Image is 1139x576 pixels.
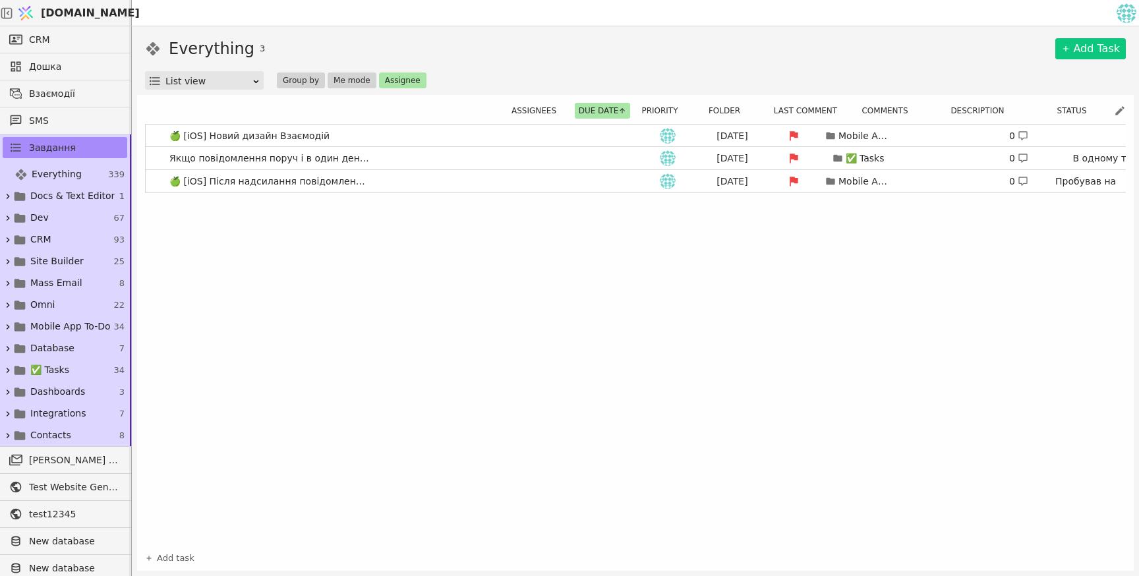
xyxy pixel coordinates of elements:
[925,103,1037,119] div: Description
[16,1,36,26] img: Logo
[164,127,335,146] span: 🍏 [iOS] Новий дизайн Взаємодій
[1009,152,1028,165] div: 0
[3,110,127,131] a: SMS
[379,72,426,88] button: Assignee
[119,429,125,442] span: 8
[703,152,762,165] div: [DATE]
[660,128,676,144] img: ih
[705,103,752,119] button: Folder
[660,150,676,166] img: ih
[113,233,125,246] span: 93
[1053,103,1098,119] button: Status
[29,87,121,101] span: Взаємодії
[119,386,125,399] span: 3
[165,72,252,90] div: List view
[1043,103,1109,119] div: Status
[660,173,676,189] img: ih
[29,114,121,128] span: SMS
[113,212,125,225] span: 67
[573,103,632,119] div: Due date
[508,103,568,119] button: Assignees
[947,103,1016,119] button: Description
[113,364,125,377] span: 34
[770,103,849,119] button: Last comment
[3,449,127,471] a: [PERSON_NAME] розсилки
[3,56,127,77] a: Дошка
[838,129,891,143] p: Mobile App To-Do
[113,299,125,312] span: 22
[29,480,121,494] span: Test Website General template
[30,276,82,290] span: Mass Email
[30,298,55,312] span: Omni
[30,407,86,420] span: Integrations
[1055,38,1126,59] a: Add Task
[3,504,127,525] a: test12345
[695,103,761,119] div: Folder
[169,37,254,61] h1: Everything
[29,141,76,155] span: Завдання
[119,277,125,290] span: 8
[1009,129,1028,143] div: 0
[145,552,194,565] a: Add task
[119,190,125,203] span: 1
[703,129,762,143] div: [DATE]
[858,103,920,119] button: Comments
[3,137,127,158] a: Завдання
[30,189,115,203] span: Docs & Text Editor
[108,168,125,181] span: 339
[30,341,74,355] span: Database
[29,562,121,575] span: New database
[30,363,69,377] span: ✅ Tasks
[30,211,49,225] span: Dev
[3,531,127,552] a: New database
[277,72,325,88] button: Group by
[29,534,121,548] span: New database
[32,167,82,181] span: Everything
[29,507,121,521] span: test12345
[30,385,85,399] span: Dashboards
[703,175,762,188] div: [DATE]
[29,60,121,74] span: Дошка
[30,233,51,246] span: CRM
[113,255,125,268] span: 25
[3,476,127,498] a: Test Website General template
[637,103,689,119] button: Priority
[1117,3,1136,23] img: 5aac599d017e95b87b19a5333d21c178
[29,33,50,47] span: CRM
[3,29,127,50] a: CRM
[119,407,125,420] span: 7
[30,428,71,442] span: Contacts
[113,320,125,333] span: 34
[575,103,631,119] button: Due date
[328,72,376,88] button: Me mode
[29,453,121,467] span: [PERSON_NAME] розсилки
[260,42,265,55] span: 3
[3,83,127,104] a: Взаємодії
[41,5,140,21] span: [DOMAIN_NAME]
[30,320,111,333] span: Mobile App To-Do
[119,342,125,355] span: 7
[13,1,132,26] a: [DOMAIN_NAME]
[858,103,920,119] div: Comments
[157,552,194,565] span: Add task
[164,172,375,191] span: 🍏 [iOS] Після надсилання повідомлення його не видно
[838,175,891,188] p: Mobile App To-Do
[767,103,852,119] div: Last comment
[1009,175,1028,188] div: 0
[30,254,84,268] span: Site Builder
[164,149,375,168] span: Якщо повідомлення поруч і в один день то мають бути разом
[846,152,885,165] p: ✅ Tasks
